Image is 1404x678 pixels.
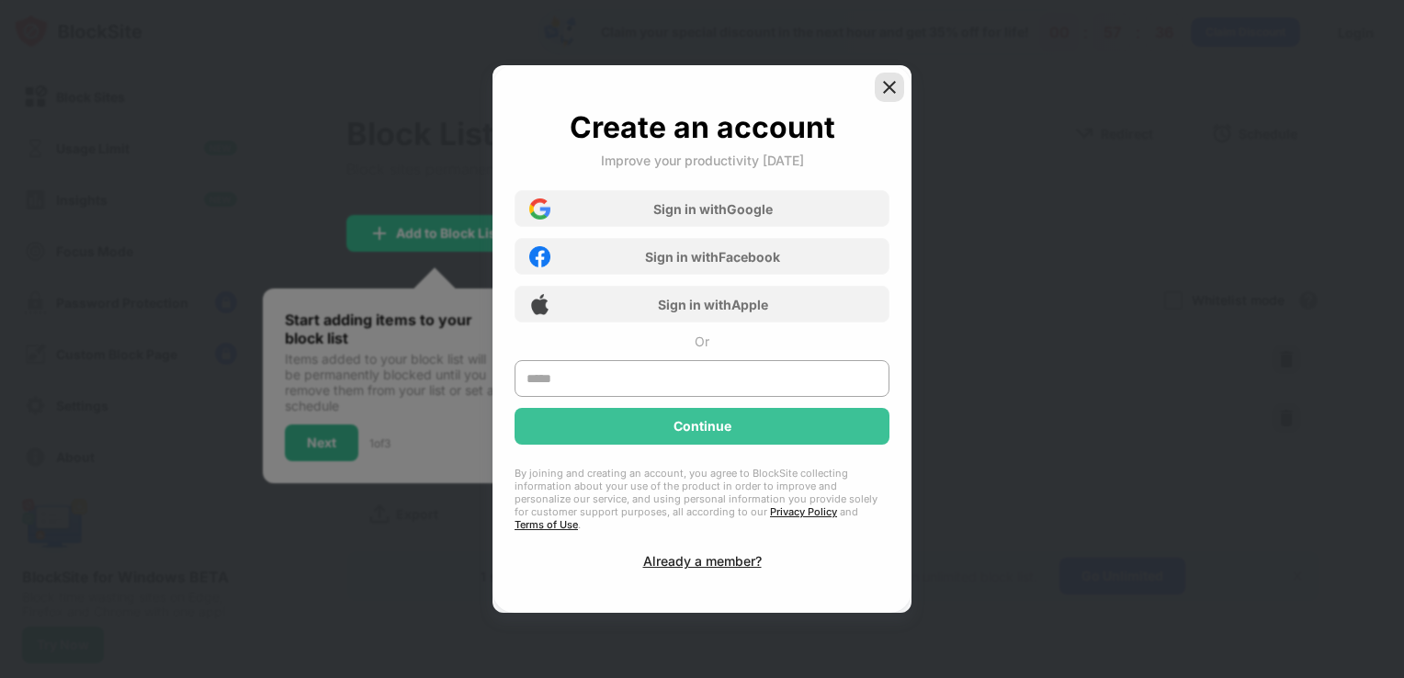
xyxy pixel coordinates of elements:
a: Privacy Policy [770,505,837,518]
a: Terms of Use [515,518,578,531]
img: google-icon.png [529,198,550,220]
div: Sign in with Facebook [645,249,780,265]
div: Already a member? [643,553,762,569]
div: Sign in with Apple [658,297,768,312]
div: Continue [674,419,731,434]
img: apple-icon.png [529,294,550,315]
div: Create an account [570,109,835,145]
div: Improve your productivity [DATE] [601,153,804,168]
img: facebook-icon.png [529,246,550,267]
div: By joining and creating an account, you agree to BlockSite collecting information about your use ... [515,467,889,531]
div: Sign in with Google [653,201,773,217]
div: Or [695,333,709,349]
